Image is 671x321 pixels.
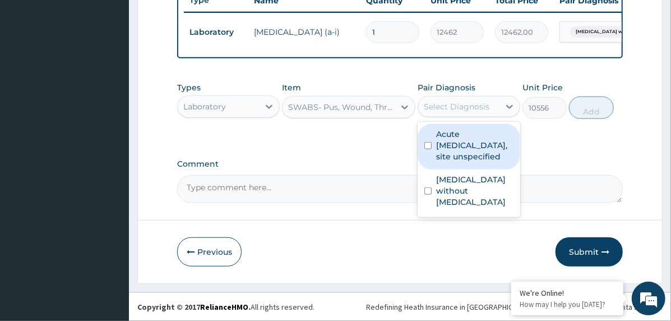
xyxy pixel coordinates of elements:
[569,97,614,119] button: Add
[177,159,623,169] label: Comment
[366,301,663,313] div: Redefining Heath Insurance in [GEOGRAPHIC_DATA] using Telemedicine and Data Science!
[58,63,188,77] div: Chat with us now
[520,288,615,298] div: We're Online!
[129,292,671,321] footer: All rights reserved.
[183,101,226,112] div: Laboratory
[200,302,248,312] a: RelianceHMO
[418,82,475,93] label: Pair Diagnosis
[522,82,563,93] label: Unit Price
[520,300,615,309] p: How may I help you today?
[436,129,513,162] label: Acute [MEDICAL_DATA], site unspecified
[177,237,242,267] button: Previous
[21,56,45,84] img: d_794563401_company_1708531726252_794563401
[65,91,155,205] span: We're online!
[184,6,211,33] div: Minimize live chat window
[6,207,214,246] textarea: Type your message and hit 'Enter'
[248,21,360,43] td: [MEDICAL_DATA] (a‐i)
[282,82,301,93] label: Item
[424,101,489,112] div: Select Diagnosis
[184,22,248,43] td: Laboratory
[177,83,201,93] label: Types
[288,102,396,113] div: SWABS‐ Pus, Wound, Throat, Eye, Ear, [MEDICAL_DATA] Culture & Sensitivity
[436,174,513,208] label: [MEDICAL_DATA] without [MEDICAL_DATA]
[137,302,251,312] strong: Copyright © 2017 .
[556,237,623,267] button: Submit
